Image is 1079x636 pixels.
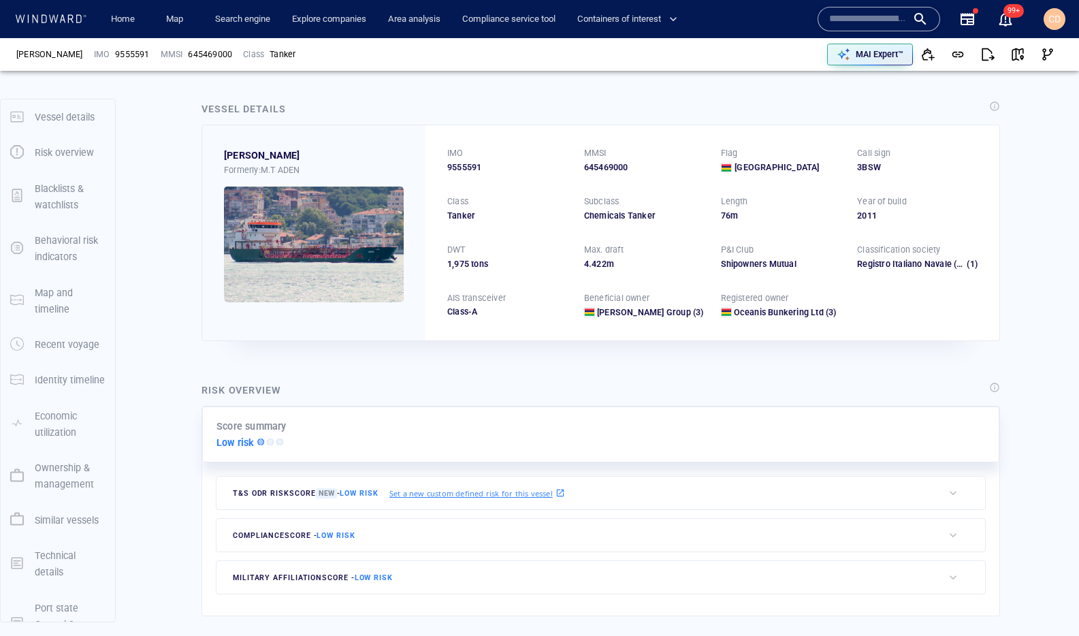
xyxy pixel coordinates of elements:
[115,48,149,61] span: 9555591
[447,147,464,159] p: IMO
[1021,575,1069,626] iframe: Chat
[233,531,355,540] span: compliance score -
[35,372,105,388] p: Identity timeline
[721,195,748,208] p: Length
[35,232,106,266] p: Behavioral risk indicators
[210,7,276,31] a: Search engine
[592,259,607,269] span: 422
[35,408,106,441] p: Economic utilization
[856,48,903,61] p: MAI Expert™
[94,48,110,61] p: IMO
[584,259,589,269] span: 4
[827,44,913,65] button: MAI Expert™
[35,144,94,161] p: Risk overview
[35,460,106,493] p: Ownership & management
[383,7,446,31] a: Area analysis
[721,210,730,221] span: 76
[997,11,1014,27] div: Notification center
[35,109,95,125] p: Vessel details
[1,450,115,503] button: Ownership & management
[447,292,506,304] p: AIS transceiver
[340,489,378,498] span: Low risk
[597,307,691,317] span: Taylor Smith Group
[1,223,115,275] button: Behavioral risk indicators
[270,48,295,61] div: Tanker
[597,306,704,319] a: [PERSON_NAME] Group (3)
[155,7,199,31] button: Map
[857,210,978,222] div: 2011
[1048,14,1061,25] span: CD
[584,147,607,159] p: MMSI
[734,307,824,317] span: Oceanis Bunkering Ltd
[965,258,978,270] span: (1)
[997,11,1014,27] button: 99+
[188,48,232,61] div: 645469000
[101,7,144,31] button: Home
[457,7,561,31] button: Compliance service tool
[1003,4,1024,18] span: 99+
[1,373,115,386] a: Identity timeline
[35,547,106,581] p: Technical details
[734,306,837,319] a: Oceanis Bunkering Ltd (3)
[216,418,287,434] p: Score summary
[857,258,978,270] div: Registro Italiano Navale (RINA)
[35,336,99,353] p: Recent voyage
[224,147,300,163] span: M.T SARAH
[572,7,689,31] button: Containers of interest
[1041,5,1068,33] button: CD
[943,39,973,69] button: Get link
[447,210,568,222] div: Tanker
[287,7,372,31] button: Explore companies
[16,48,83,61] div: [PERSON_NAME]
[106,7,140,31] a: Home
[584,292,649,304] p: Beneficial owner
[447,195,468,208] p: Class
[995,8,1016,30] a: 99+
[1003,39,1033,69] button: View on map
[1,171,115,223] button: Blacklists & watchlists
[735,161,819,174] span: [GEOGRAPHIC_DATA]
[224,164,404,176] div: Formerly: M.T ADEN
[224,187,404,302] img: 5908bbea26945115767274a3_0
[1,99,115,135] button: Vessel details
[1,362,115,398] button: Identity timeline
[857,244,940,256] p: Classification society
[1,293,115,306] a: Map and timeline
[1,513,115,526] a: Similar vessels
[857,161,978,174] div: 3BSW
[721,292,789,304] p: Registered owner
[1,242,115,255] a: Behavioral risk indicators
[161,48,183,61] p: MMSI
[35,285,106,318] p: Map and timeline
[355,573,393,582] span: Low risk
[857,258,965,270] div: Registro Italiano Navale (RINA)
[913,39,943,69] button: Add to vessel list
[1,469,115,482] a: Ownership & management
[447,258,568,270] div: 1,975 tons
[691,306,704,319] span: (3)
[316,488,337,498] span: New
[857,195,907,208] p: Year of build
[730,210,738,221] span: m
[1,398,115,451] button: Economic utilization
[1,617,115,630] a: Port state Control & Casualties
[233,573,393,582] span: military affiliation score -
[1,135,115,170] button: Risk overview
[584,195,619,208] p: Subclass
[584,210,705,222] div: Chemicals Tanker
[1,417,115,430] a: Economic utilization
[243,48,264,61] p: Class
[161,7,193,31] a: Map
[584,244,624,256] p: Max. draft
[721,258,841,270] div: Shipowners Mutual
[721,244,754,256] p: P&I Club
[389,486,565,500] a: Set a new custom defined risk for this vessel
[202,382,281,398] div: Risk overview
[1,338,115,351] a: Recent voyage
[447,306,477,317] span: Class-A
[1,556,115,569] a: Technical details
[607,259,614,269] span: m
[16,48,83,61] span: M.T SARAH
